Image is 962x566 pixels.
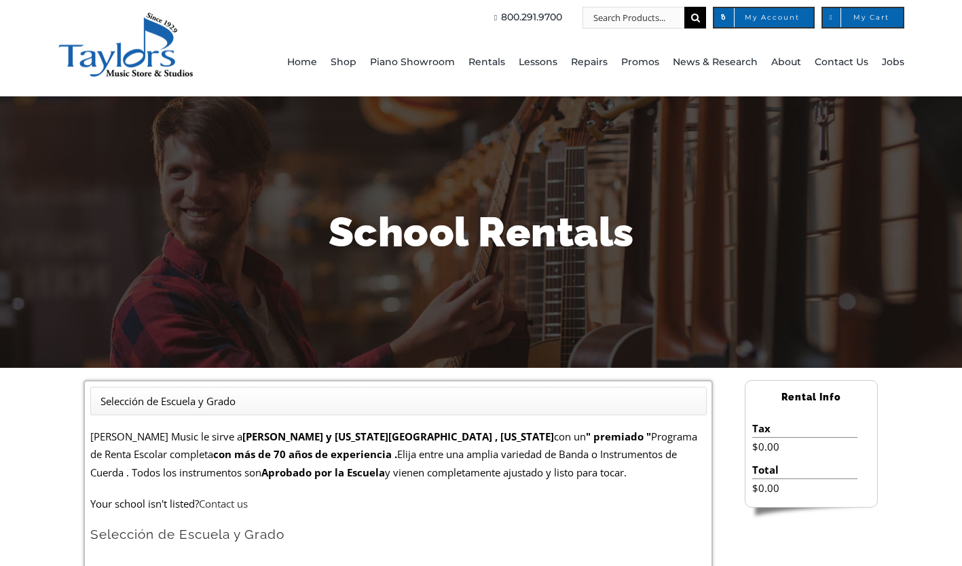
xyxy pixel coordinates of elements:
input: Search Products... [582,7,684,29]
span: My Account [728,14,800,21]
strong: [PERSON_NAME] y [US_STATE][GEOGRAPHIC_DATA] , [US_STATE] [242,430,554,443]
span: Home [287,52,317,73]
h2: Selección de Escuela y Grado [90,526,707,543]
a: Promos [621,29,659,96]
span: Contact Us [815,52,868,73]
p: Your school isn't listed? [90,495,707,512]
span: News & Research [673,52,758,73]
li: $0.00 [752,438,857,455]
a: Contact us [199,497,248,510]
a: News & Research [673,29,758,96]
a: About [771,29,801,96]
a: Piano Showroom [370,29,455,96]
strong: " premiado " [586,430,651,443]
a: Rentals [468,29,505,96]
span: Jobs [882,52,904,73]
a: My Account [713,7,815,29]
li: Tax [752,419,857,438]
a: Shop [331,29,356,96]
a: Lessons [519,29,557,96]
nav: Top Right [278,7,904,29]
span: Repairs [571,52,608,73]
a: Repairs [571,29,608,96]
p: [PERSON_NAME] Music le sirve a con un Programa de Renta Escolar completa Elija entre una amplia v... [90,428,707,481]
h1: School Rentals [84,204,878,261]
li: Selección de Escuela y Grado [100,392,236,410]
strong: con más de 70 años de experiencia . [213,447,397,461]
a: Contact Us [815,29,868,96]
span: Lessons [519,52,557,73]
a: taylors-music-store-west-chester [58,10,193,24]
span: My Cart [836,14,889,21]
a: My Cart [821,7,904,29]
span: Rentals [468,52,505,73]
a: Home [287,29,317,96]
input: Search [684,7,706,29]
nav: Main Menu [278,29,904,96]
span: Shop [331,52,356,73]
span: Piano Showroom [370,52,455,73]
a: 800.291.9700 [485,7,562,29]
li: Total [752,461,857,479]
span: Promos [621,52,659,73]
img: sidebar-footer.png [745,508,878,520]
h2: Rental Info [745,385,877,409]
span: 800.291.9700 [501,7,562,29]
li: $0.00 [752,479,857,497]
a: Jobs [882,29,904,96]
span: About [771,52,801,73]
strong: Aprobado por la Escuela [261,466,385,479]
